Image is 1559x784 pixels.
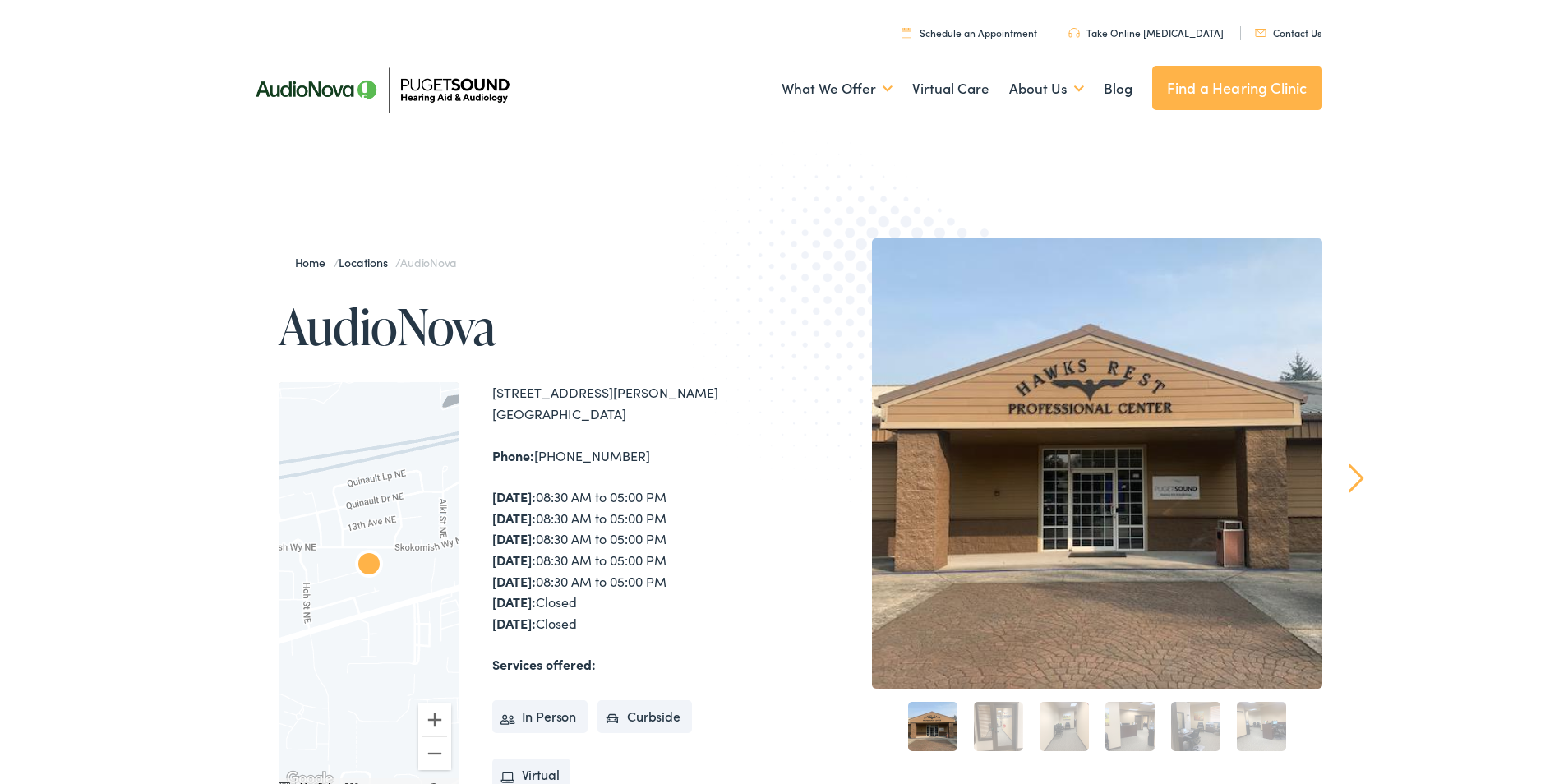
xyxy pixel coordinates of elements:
a: 1 [908,702,957,751]
a: 3 [1040,702,1089,751]
a: 5 [1171,702,1220,751]
button: Zoom in [418,703,451,736]
strong: Phone: [492,446,534,464]
strong: [DATE]: [492,529,536,547]
li: Curbside [597,700,692,733]
strong: [DATE]: [492,487,536,505]
div: [PHONE_NUMBER] [492,445,780,467]
a: About Us [1009,58,1084,119]
a: Schedule an Appointment [902,25,1037,39]
div: AudioNova [349,546,389,586]
h1: AudioNova [279,299,780,353]
strong: [DATE]: [492,572,536,590]
a: Home [295,254,334,270]
button: Zoom out [418,737,451,770]
a: What We Offer [782,58,893,119]
span: AudioNova [400,254,456,270]
a: 2 [974,702,1023,751]
img: utility icon [1255,29,1266,37]
img: utility icon [902,27,911,38]
strong: [DATE]: [492,509,536,527]
strong: Services offered: [492,655,596,673]
strong: [DATE]: [492,551,536,569]
a: 6 [1237,702,1286,751]
strong: [DATE]: [492,614,536,632]
a: Find a Hearing Clinic [1152,66,1322,110]
div: 08:30 AM to 05:00 PM 08:30 AM to 05:00 PM 08:30 AM to 05:00 PM 08:30 AM to 05:00 PM 08:30 AM to 0... [492,487,780,634]
a: Virtual Care [912,58,989,119]
li: In Person [492,700,588,733]
strong: [DATE]: [492,593,536,611]
a: Contact Us [1255,25,1321,39]
img: utility icon [1068,28,1080,38]
div: [STREET_ADDRESS][PERSON_NAME] [GEOGRAPHIC_DATA] [492,382,780,424]
a: Take Online [MEDICAL_DATA] [1068,25,1224,39]
span: / / [295,254,457,270]
a: 4 [1105,702,1155,751]
a: Blog [1104,58,1132,119]
a: Next [1348,463,1363,493]
a: Locations [339,254,395,270]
